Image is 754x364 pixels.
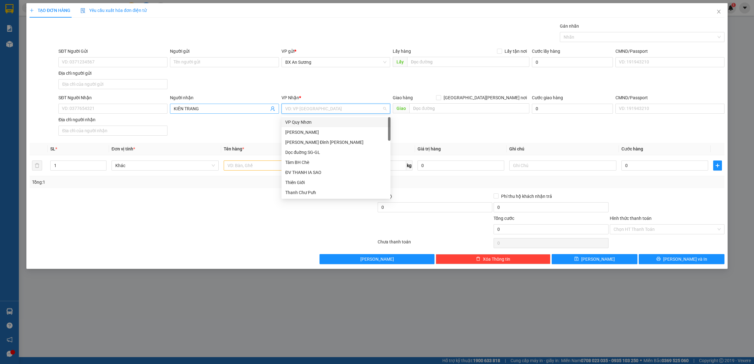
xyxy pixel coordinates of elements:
div: ĐV THANH IA SAO [285,169,387,176]
span: [GEOGRAPHIC_DATA][PERSON_NAME] nơi [441,94,529,101]
button: printer[PERSON_NAME] và In [639,254,724,264]
div: Dọc đuờng SG-GL [285,149,387,156]
div: Địa chỉ người nhận [58,116,167,123]
img: icon [80,8,85,13]
span: plus [30,8,34,13]
div: CMND/Passport [615,48,724,55]
strong: Sài Gòn: [4,21,23,27]
label: Hình thức thanh toán [610,216,652,221]
div: Tâm BH Chè [281,157,391,167]
span: [PERSON_NAME] [360,256,394,263]
div: Người nhận [170,94,279,101]
span: user-add [270,106,275,111]
div: [PERSON_NAME] [285,129,387,136]
div: Thanh Chư Pưh [281,187,391,198]
span: Yêu cầu xuất hóa đơn điện tử [80,8,147,13]
div: Phan Đình Phùng [281,137,391,147]
input: VD: Bàn, Ghế [224,160,331,171]
span: Tổng cước [494,216,514,221]
div: Tâm BH Chè [285,159,387,166]
span: [PERSON_NAME] [581,256,615,263]
span: Giao hàng [393,95,413,100]
span: VP Nhận [281,95,299,100]
span: BX An Sương [285,57,387,67]
span: BX An Sương [33,41,78,50]
div: VP gửi [281,48,391,55]
div: VP Quy Nhơn [285,119,387,126]
span: Khác [115,161,215,170]
label: Cước giao hàng [532,95,563,100]
strong: 0901 933 179 [59,30,90,36]
div: CMND/Passport [615,94,724,101]
div: SĐT Người Gửi [58,48,167,55]
div: Người gửi [170,48,279,55]
span: Tên hàng [224,146,244,151]
input: Ghi Chú [509,160,616,171]
div: Chưa thanh toán [377,238,493,249]
span: Đơn vị tính [112,146,135,151]
div: SĐT Người Nhận [58,94,167,101]
input: Cước lấy hàng [532,57,613,67]
span: Cước hàng [621,146,643,151]
span: close [716,9,721,14]
th: Ghi chú [507,143,619,155]
div: ĐV THANH IA SAO [281,167,391,177]
span: printer [656,257,661,262]
span: Lấy tận nơi [502,48,529,55]
label: Cước lấy hàng [532,49,560,54]
span: Lấy hàng [393,49,411,54]
input: 0 [418,160,504,171]
div: Thanh Chư Pưh [285,189,387,196]
input: Dọc đường [409,103,529,113]
div: Thiên Giới [285,179,387,186]
span: [PERSON_NAME] và In [663,256,707,263]
span: Giá trị hàng [418,146,441,151]
input: Dọc đường [407,57,529,67]
div: Địa chỉ người gửi [58,70,167,77]
div: Lê Đại Hành [281,127,391,137]
div: VP Quy Nhơn [281,117,391,127]
span: save [574,257,579,262]
div: Dọc đuờng SG-GL [281,147,391,157]
button: Close [710,3,728,21]
span: kg [406,160,413,171]
input: Địa chỉ của người gửi [58,79,167,89]
span: plus [713,163,722,168]
span: ĐỨC ĐẠT GIA LAI [27,6,88,15]
span: delete [476,257,480,262]
button: delete [32,160,42,171]
input: Địa chỉ của người nhận [58,126,167,136]
div: [PERSON_NAME] Đình [PERSON_NAME] [285,139,387,146]
strong: 0901 900 568 [59,18,110,30]
span: Thu Hộ [378,194,392,199]
span: Lấy [393,57,407,67]
button: plus [713,160,722,171]
strong: 0931 600 979 [23,21,54,27]
input: Cước giao hàng [532,104,613,114]
span: Phí thu hộ khách nhận trả [499,193,555,200]
span: Xóa Thông tin [483,256,510,263]
button: save[PERSON_NAME] [552,254,637,264]
span: SL [50,146,55,151]
strong: [PERSON_NAME]: [59,18,98,24]
span: Giao [393,103,409,113]
button: [PERSON_NAME] [320,254,434,264]
span: VP GỬI: [4,41,31,50]
label: Gán nhãn [560,24,579,29]
div: Thiên Giới [281,177,391,187]
span: TẠO ĐƠN HÀNG [30,8,70,13]
button: deleteXóa Thông tin [436,254,550,264]
div: Tổng: 1 [32,179,291,186]
strong: 0901 936 968 [4,28,35,34]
